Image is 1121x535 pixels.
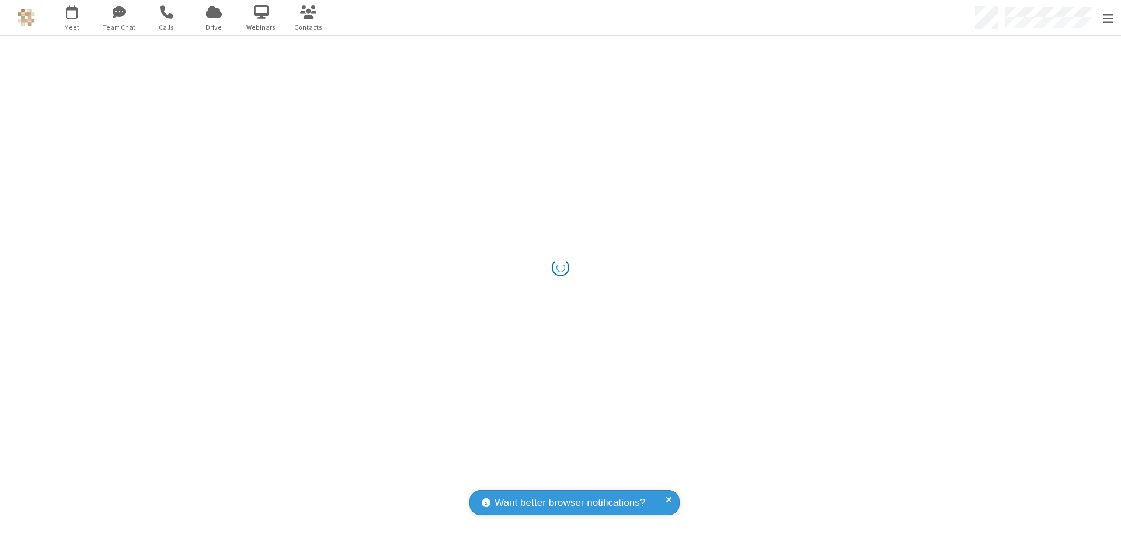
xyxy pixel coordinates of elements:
span: Calls [145,22,189,33]
span: Webinars [239,22,283,33]
span: Contacts [287,22,330,33]
img: QA Selenium DO NOT DELETE OR CHANGE [18,9,35,26]
span: Want better browser notifications? [495,495,645,510]
span: Drive [192,22,236,33]
span: Team Chat [98,22,141,33]
span: Meet [50,22,94,33]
